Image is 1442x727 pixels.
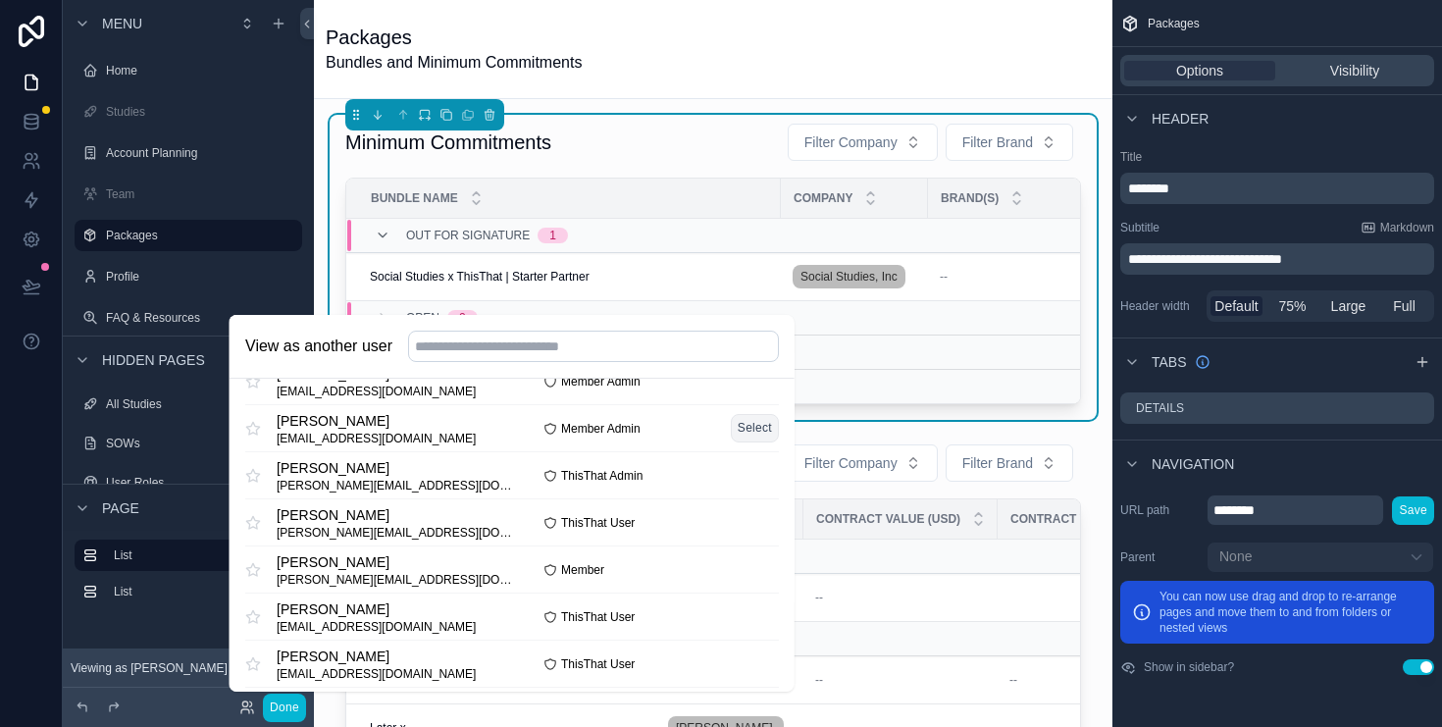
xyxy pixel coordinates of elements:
span: [EMAIL_ADDRESS][DOMAIN_NAME] [277,384,476,399]
p: You can now use drag and drop to re-arrange pages and move them to and from folders or nested views [1159,589,1422,636]
label: Details [1136,400,1184,416]
span: ThisThat User [561,656,635,672]
span: Contract Value (USD) [816,511,960,527]
div: scrollable content [63,531,314,627]
div: 0 [459,310,466,326]
h1: Packages [326,24,582,51]
label: Subtitle [1120,220,1159,235]
button: Select Button [788,124,938,161]
span: Packages [1148,16,1200,31]
label: Home [106,63,298,78]
a: Markdown [1361,220,1434,235]
a: Profile [75,261,302,292]
span: Large [1331,296,1366,316]
span: [PERSON_NAME] [277,458,512,478]
label: Account Planning [106,145,298,161]
span: [PERSON_NAME] [277,505,512,525]
span: Social Studies x ThisThat | Starter Partner [370,269,590,285]
span: Tabs [1152,352,1187,372]
div: 1 [549,228,556,243]
a: -- [940,269,1086,285]
div: scrollable content [1120,173,1434,204]
h2: View as another user [245,335,392,358]
span: Filter Brand [962,132,1033,152]
a: User Roles [75,467,302,498]
span: [PERSON_NAME][EMAIL_ADDRESS][DOMAIN_NAME] [277,525,512,541]
label: List [114,584,294,599]
span: [EMAIL_ADDRESS][DOMAIN_NAME] [277,431,476,446]
a: All Studies [75,389,302,420]
span: Visibility [1330,61,1379,80]
span: [PERSON_NAME] [277,411,476,431]
span: Menu [102,14,142,33]
span: [PERSON_NAME][EMAIL_ADDRESS][DOMAIN_NAME] [277,478,512,493]
span: Full [1393,296,1416,316]
span: -- [940,269,948,285]
label: Studies [106,104,298,120]
span: None [1219,548,1252,566]
span: Hidden pages [102,350,205,370]
label: Header width [1120,298,1199,314]
label: Profile [106,269,298,285]
button: None [1207,542,1434,573]
label: SOWs [106,436,298,451]
span: Navigation [1152,454,1234,474]
a: SOWs [75,428,302,459]
span: Filter Company [804,132,898,152]
span: [PERSON_NAME] [277,647,476,666]
span: Member Admin [561,374,641,389]
label: All Studies [106,396,298,412]
a: Social Studies x ThisThat | Starter Partner [370,269,769,285]
span: Viewing as [PERSON_NAME] [71,660,228,676]
button: Save [1392,496,1434,525]
label: FAQ & Resources [106,310,298,326]
span: Page [102,498,139,518]
span: 75% [1278,296,1306,316]
label: Team [106,186,298,202]
label: Packages [106,228,290,243]
span: ThisThat User [561,609,635,625]
span: [PERSON_NAME] [277,599,476,619]
a: FAQ & Resources [75,302,302,334]
button: Done [263,694,306,722]
span: Company [794,190,852,206]
span: Markdown [1380,220,1434,235]
span: Out for Signature [406,228,530,243]
button: Select Button [946,124,1073,161]
span: [PERSON_NAME] [277,552,512,572]
span: Options [1176,61,1223,80]
span: Open [406,310,439,326]
label: Parent [1120,549,1199,565]
label: List [114,547,286,563]
a: Social Studies, Inc [793,261,916,292]
span: Header [1152,109,1209,129]
div: scrollable content [1120,243,1434,275]
a: Account Planning [75,137,302,169]
span: [EMAIL_ADDRESS][DOMAIN_NAME] [277,666,476,682]
span: Bundles and Minimum Commitments [326,51,582,75]
span: Social Studies, Inc [800,269,898,285]
a: Studies [75,96,302,128]
span: [PERSON_NAME][EMAIL_ADDRESS][DOMAIN_NAME] [277,572,512,588]
a: Home [75,55,302,86]
span: ThisThat User [561,515,635,531]
span: Bundle Name [371,190,458,206]
a: Team [75,179,302,210]
label: User Roles [106,475,298,491]
button: Select [730,414,778,442]
span: Default [1214,296,1258,316]
span: ThisThat Admin [561,468,643,484]
span: Member [561,562,604,578]
label: Title [1120,149,1434,165]
a: Social Studies, Inc [793,265,905,288]
span: Member Admin [561,421,641,437]
label: URL path [1120,502,1199,518]
label: Show in sidebar? [1144,659,1234,675]
a: Packages [75,220,302,251]
span: [EMAIL_ADDRESS][DOMAIN_NAME] [277,619,476,635]
h1: Minimum Commitments [345,129,551,156]
span: Brand(s) [941,190,999,206]
span: Contract Value (GBP) [1010,511,1156,527]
